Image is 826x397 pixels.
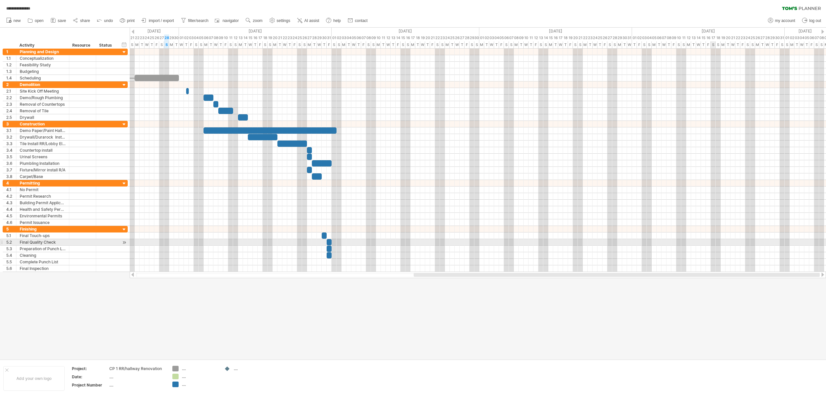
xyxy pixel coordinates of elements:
[13,18,21,23] span: new
[401,34,405,41] div: Saturday, 15 November 2025
[617,41,622,48] div: Monday, 29 December 2025
[445,41,450,48] div: Monday, 24 November 2025
[164,34,169,41] div: Sunday, 28 September 2025
[474,41,479,48] div: Sunday, 30 November 2025
[356,41,361,48] div: Thursday, 6 November 2025
[553,41,558,48] div: Tuesday, 16 December 2025
[295,16,321,25] a: AI assist
[750,34,755,41] div: Sunday, 25 January 2026
[809,18,821,23] span: log out
[179,28,332,34] div: October 2025
[598,34,602,41] div: Thursday, 25 December 2025
[499,34,504,41] div: Friday, 5 December 2025
[666,41,671,48] div: Thursday, 8 January 2026
[716,41,721,48] div: Sunday, 18 January 2026
[445,34,450,41] div: Monday, 24 November 2025
[410,34,415,41] div: Monday, 17 November 2025
[312,34,317,41] div: Tuesday, 28 October 2025
[204,41,208,48] div: Monday, 6 October 2025
[484,41,489,48] div: Tuesday, 2 December 2025
[790,34,794,41] div: Monday, 2 February 2026
[622,34,627,41] div: Tuesday, 30 December 2025
[765,34,770,41] div: Wednesday, 28 January 2026
[440,41,445,48] div: Sunday, 23 November 2025
[302,34,307,41] div: Sunday, 26 October 2025
[238,34,243,41] div: Monday, 13 October 2025
[721,41,726,48] div: Monday, 19 January 2026
[218,34,223,41] div: Thursday, 9 October 2025
[213,41,218,48] div: Wednesday, 8 October 2025
[346,41,351,48] div: Tuesday, 4 November 2025
[287,34,292,41] div: Thursday, 23 October 2025
[686,34,691,41] div: Monday, 12 January 2026
[223,18,239,23] span: navigator
[578,34,583,41] div: Sunday, 21 December 2025
[405,34,410,41] div: Sunday, 16 November 2025
[666,34,671,41] div: Thursday, 8 January 2026
[386,34,391,41] div: Wednesday, 12 November 2025
[691,34,696,41] div: Tuesday, 13 January 2026
[627,41,632,48] div: Wednesday, 31 December 2025
[465,41,469,48] div: Friday, 28 November 2025
[479,34,484,41] div: Monday, 1 December 2025
[799,34,804,41] div: Wednesday, 4 February 2026
[228,41,233,48] div: Saturday, 11 October 2025
[509,41,514,48] div: Sunday, 7 December 2025
[268,34,272,41] div: Sunday, 19 October 2025
[258,34,263,41] div: Friday, 17 October 2025
[593,41,598,48] div: Wednesday, 24 December 2025
[391,34,396,41] div: Thursday, 13 November 2025
[691,41,696,48] div: Tuesday, 13 January 2026
[662,34,666,41] div: Wednesday, 7 January 2026
[282,41,287,48] div: Wednesday, 22 October 2025
[430,41,435,48] div: Friday, 21 November 2025
[333,18,341,23] span: help
[632,41,637,48] div: Thursday, 1 January 2026
[529,34,533,41] div: Thursday, 11 December 2025
[322,34,327,41] div: Thursday, 30 October 2025
[430,34,435,41] div: Friday, 21 November 2025
[450,41,455,48] div: Tuesday, 25 November 2025
[652,34,657,41] div: Monday, 5 January 2026
[735,34,740,41] div: Thursday, 22 January 2026
[652,41,657,48] div: Monday, 5 January 2026
[465,34,469,41] div: Friday, 28 November 2025
[499,41,504,48] div: Friday, 5 December 2025
[484,34,489,41] div: Tuesday, 2 December 2025
[548,41,553,48] div: Monday, 15 December 2025
[696,41,701,48] div: Wednesday, 14 January 2026
[233,41,238,48] div: Sunday, 12 October 2025
[794,34,799,41] div: Tuesday, 3 February 2026
[95,16,115,25] a: undo
[127,18,135,23] span: print
[164,41,169,48] div: Sunday, 28 September 2025
[726,41,730,48] div: Tuesday, 20 January 2026
[297,34,302,41] div: Saturday, 25 October 2025
[144,41,149,48] div: Wednesday, 24 September 2025
[130,41,135,48] div: Sunday, 21 September 2025
[637,34,642,41] div: Friday, 2 January 2026
[504,34,509,41] div: Saturday, 6 December 2025
[647,34,652,41] div: Sunday, 4 January 2026
[268,41,272,48] div: Sunday, 19 October 2025
[179,41,184,48] div: Wednesday, 1 October 2025
[268,16,292,25] a: settings
[135,41,140,48] div: Monday, 22 September 2025
[317,41,322,48] div: Wednesday, 29 October 2025
[243,41,248,48] div: Tuesday, 14 October 2025
[188,18,208,23] span: filter/search
[573,34,578,41] div: Saturday, 20 December 2025
[617,34,622,41] div: Monday, 29 December 2025
[218,41,223,48] div: Thursday, 9 October 2025
[332,41,337,48] div: Saturday, 1 November 2025
[740,34,745,41] div: Friday, 23 January 2026
[174,34,179,41] div: Tuesday, 30 September 2025
[602,34,607,41] div: Friday, 26 December 2025
[479,41,484,48] div: Monday, 1 December 2025
[543,41,548,48] div: Sunday, 14 December 2025
[726,34,730,41] div: Tuesday, 20 January 2026
[337,34,341,41] div: Sunday, 2 November 2025
[420,41,425,48] div: Wednesday, 19 November 2025
[770,34,775,41] div: Thursday, 29 January 2026
[425,34,430,41] div: Thursday, 20 November 2025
